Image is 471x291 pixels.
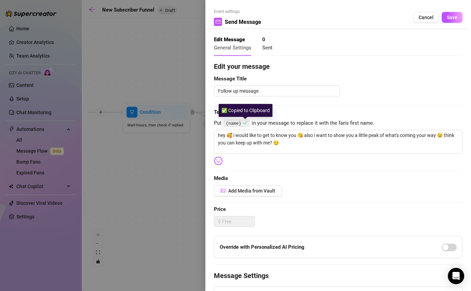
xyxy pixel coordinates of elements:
[214,206,226,212] strong: Price
[214,86,340,96] textarea: Follow up message
[243,121,247,126] button: ✅ Copied to Clipboard
[262,45,272,51] span: Sent
[419,15,434,20] span: Cancel
[214,130,462,154] textarea: hey 🥰 i would like to get to know you 😘 also i want to show you a little peak of what's coming yo...
[228,188,275,194] span: Add Media from Vault
[214,185,282,196] button: Add Media from Vault
[214,45,251,51] span: General Settings
[413,12,439,23] button: Cancel
[214,109,224,115] strong: Text
[214,36,245,43] strong: Edit Message
[220,244,304,250] strong: Override with Personalized AI Pricing
[214,62,270,71] strong: Edit your message
[216,19,220,24] span: mail
[214,271,462,280] h4: Message Settings
[225,18,261,26] span: Send Message
[221,188,225,193] span: picture
[219,104,272,117] div: ✅ Copied to Clipboard
[224,120,249,127] code: {name}
[447,15,457,20] span: Save
[214,76,247,82] strong: Message Title
[214,175,228,181] strong: Media
[214,9,261,15] span: Event settings
[243,121,247,125] span: check
[262,36,265,43] strong: 0
[442,12,462,23] button: Save
[214,119,462,127] span: Put in your message to replace it with the fan's first name.
[214,156,223,165] img: svg%3e
[222,216,254,227] input: Free
[448,268,464,284] div: Open Intercom Messenger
